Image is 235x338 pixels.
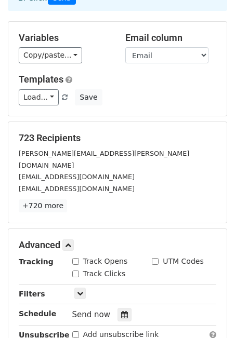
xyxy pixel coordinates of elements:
[19,150,189,169] small: [PERSON_NAME][EMAIL_ADDRESS][PERSON_NAME][DOMAIN_NAME]
[19,173,135,181] small: [EMAIL_ADDRESS][DOMAIN_NAME]
[125,32,216,44] h5: Email column
[19,74,63,85] a: Templates
[19,258,54,266] strong: Tracking
[19,185,135,193] small: [EMAIL_ADDRESS][DOMAIN_NAME]
[183,288,235,338] iframe: Chat Widget
[19,290,45,298] strong: Filters
[19,199,67,212] a: +720 more
[19,32,110,44] h5: Variables
[83,256,128,267] label: Track Opens
[19,309,56,318] strong: Schedule
[83,268,126,279] label: Track Clicks
[19,239,216,251] h5: Advanced
[19,89,59,105] a: Load...
[163,256,203,267] label: UTM Codes
[19,47,82,63] a: Copy/paste...
[75,89,102,105] button: Save
[72,310,111,319] span: Send now
[19,132,216,144] h5: 723 Recipients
